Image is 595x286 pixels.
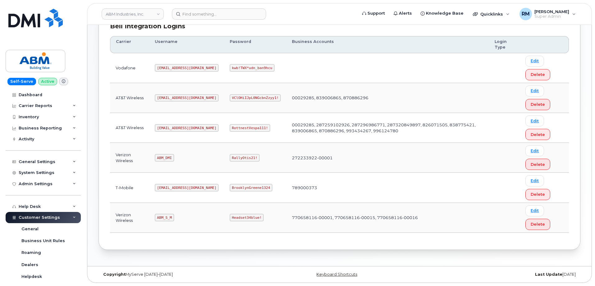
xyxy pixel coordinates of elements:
span: Delete [531,162,545,167]
code: ABM_S_M [155,214,174,221]
button: Delete [525,69,550,80]
td: 00029285, 287259102926, 287296986771, 287320849897, 826071505, 838775421, 839006865, 870886296, 9... [286,113,489,143]
code: RottnestVespa111! [230,124,270,132]
code: [EMAIL_ADDRESS][DOMAIN_NAME] [155,64,219,72]
a: Alerts [389,7,416,20]
a: ABM Industries, Inc. [102,8,164,20]
a: Support [358,7,389,20]
a: Edit [525,86,544,96]
td: T-Mobile [110,173,149,203]
a: Edit [525,115,544,126]
td: 00029285, 839006865, 870886296 [286,83,489,113]
td: Vodafone [110,53,149,83]
div: Rachel Miller [515,8,580,20]
span: Knowledge Base [426,10,464,16]
th: Business Accounts [286,36,489,53]
div: MyServe [DATE]–[DATE] [99,272,259,277]
span: Delete [531,101,545,107]
td: Verizon Wireless [110,203,149,233]
code: VClOHiIJpL0NGcbnZzyy1! [230,94,281,102]
button: Delete [525,129,550,140]
span: [PERSON_NAME] [534,9,569,14]
code: [EMAIL_ADDRESS][DOMAIN_NAME] [155,184,219,191]
td: 789000373 [286,173,489,203]
span: Support [367,10,385,16]
span: Quicklinks [480,12,503,16]
code: BrooklynGreene1324 [230,184,272,191]
span: Delete [531,72,545,77]
td: 770658116-00001, 770658116-00015, 770658116-00016 [286,203,489,233]
code: Headset34blue! [230,214,264,221]
button: Delete [525,189,550,200]
span: Alerts [399,10,412,16]
th: Username [149,36,224,53]
th: Password [224,36,286,53]
strong: Copyright [103,272,126,277]
code: [EMAIL_ADDRESS][DOMAIN_NAME] [155,94,219,102]
div: Bell Integration Logins [110,22,569,31]
a: Edit [525,145,544,156]
div: Quicklinks [468,8,514,20]
div: [DATE] [420,272,580,277]
td: AT&T Wireless [110,113,149,143]
span: Delete [531,132,545,138]
span: Super Admin [534,14,569,19]
code: [EMAIL_ADDRESS][DOMAIN_NAME] [155,124,219,132]
td: AT&T Wireless [110,83,149,113]
a: Edit [525,205,544,216]
span: Delete [531,221,545,227]
strong: Last Update [535,272,562,277]
td: 272233922-00001 [286,143,489,173]
span: RM [522,10,530,18]
td: Verizon Wireless [110,143,149,173]
a: Keyboard Shortcuts [316,272,357,277]
span: Delete [531,191,545,197]
code: RallyOtis21! [230,154,259,162]
a: Knowledge Base [416,7,468,20]
a: Edit [525,175,544,186]
button: Delete [525,219,550,230]
code: ABM_DMI [155,154,174,162]
button: Delete [525,99,550,110]
th: Login Type [489,36,520,53]
button: Delete [525,159,550,170]
input: Find something... [172,8,266,20]
a: Edit [525,56,544,67]
th: Carrier [110,36,149,53]
code: kwb!TWX*udn_ban9hcu [230,64,274,72]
